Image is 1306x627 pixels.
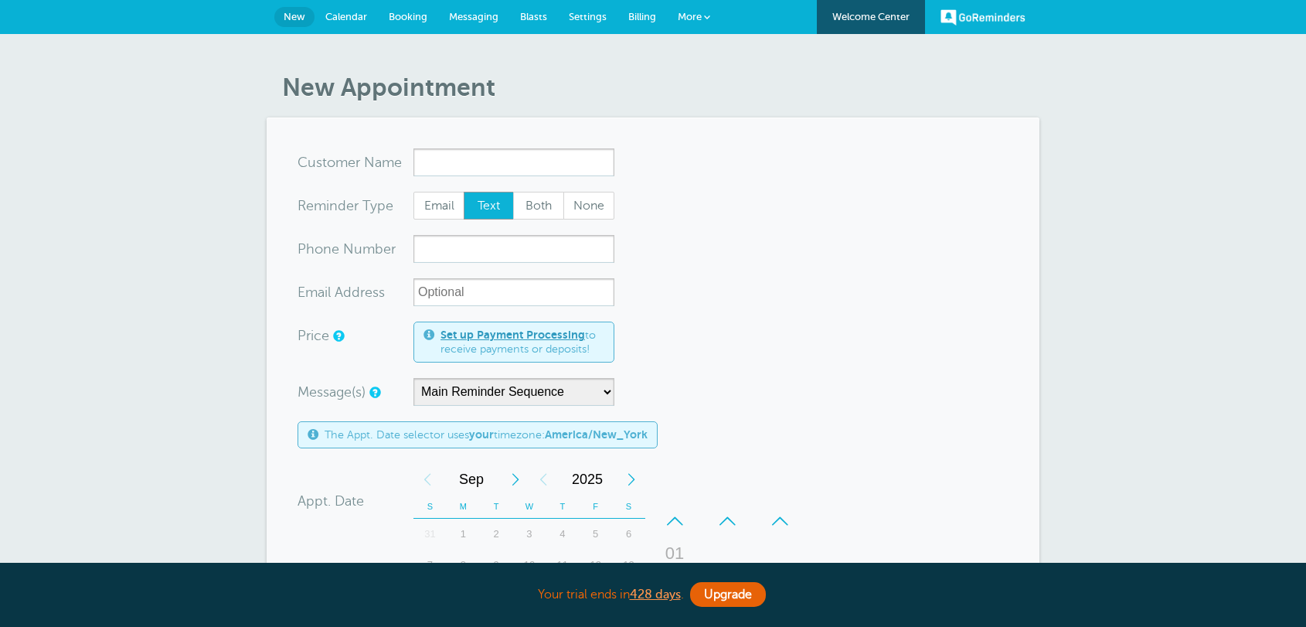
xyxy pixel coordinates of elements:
[447,495,480,519] th: M
[298,199,393,213] label: Reminder Type
[569,11,607,22] span: Settings
[440,329,585,341] a: Set up Payment Processing
[274,7,315,27] a: New
[284,11,305,22] span: New
[322,155,375,169] span: tomer N
[282,73,1039,102] h1: New Appointment
[447,550,480,581] div: 8
[464,192,515,220] label: Text
[579,550,612,581] div: Friday, September 12
[298,235,413,263] div: mber
[298,285,325,299] span: Ema
[579,519,612,550] div: 5
[628,11,656,22] span: Billing
[298,242,323,256] span: Pho
[389,11,427,22] span: Booking
[546,550,579,581] div: Thursday, September 11
[413,278,614,306] input: Optional
[612,550,645,581] div: 13
[298,155,322,169] span: Cus
[579,495,612,519] th: F
[298,278,413,306] div: ress
[546,519,579,550] div: Thursday, September 4
[413,550,447,581] div: Sunday, September 7
[464,193,514,219] span: Text
[612,550,645,581] div: Saturday, September 13
[1244,565,1291,612] iframe: Resource center
[480,550,513,581] div: Tuesday, September 9
[579,519,612,550] div: Friday, September 5
[480,550,513,581] div: 9
[546,519,579,550] div: 4
[447,550,480,581] div: Monday, September 8
[267,578,1039,612] div: Your trial ends in .
[678,11,702,22] span: More
[298,385,366,399] label: Message(s)
[369,387,379,397] a: Simple templates and custom messages will use the reminder schedule set under Settings > Reminder...
[413,519,447,550] div: Sunday, August 31
[414,193,464,219] span: Email
[447,519,480,550] div: 1
[520,11,547,22] span: Blasts
[440,329,604,356] span: to receive payments or deposits!
[513,192,564,220] label: Both
[298,329,329,342] label: Price
[630,588,681,601] a: 428 days
[612,519,645,550] div: 6
[612,519,645,550] div: Saturday, September 6
[513,495,546,519] th: W
[557,464,617,495] span: 2025
[325,428,648,441] span: The Appt. Date selector uses timezone:
[564,193,614,219] span: None
[413,550,447,581] div: 7
[546,550,579,581] div: 11
[513,519,546,550] div: 3
[502,464,529,495] div: Next Month
[514,193,563,219] span: Both
[447,519,480,550] div: Monday, September 1
[323,242,362,256] span: ne Nu
[612,495,645,519] th: S
[617,464,645,495] div: Next Year
[441,464,502,495] span: September
[513,550,546,581] div: Wednesday, September 10
[513,519,546,550] div: Wednesday, September 3
[480,519,513,550] div: 2
[563,192,614,220] label: None
[545,428,648,441] b: America/New_York
[690,582,766,607] a: Upgrade
[579,550,612,581] div: 12
[298,494,364,508] label: Appt. Date
[480,495,513,519] th: T
[529,464,557,495] div: Previous Year
[298,148,413,176] div: ame
[333,331,342,341] a: An optional price for the appointment. If you set a price, you can include a payment link in your...
[480,519,513,550] div: Tuesday, September 2
[546,495,579,519] th: T
[413,519,447,550] div: 31
[656,538,693,569] div: 01
[325,285,360,299] span: il Add
[513,550,546,581] div: 10
[413,495,447,519] th: S
[325,11,367,22] span: Calendar
[413,192,464,220] label: Email
[449,11,498,22] span: Messaging
[413,464,441,495] div: Previous Month
[469,428,494,441] b: your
